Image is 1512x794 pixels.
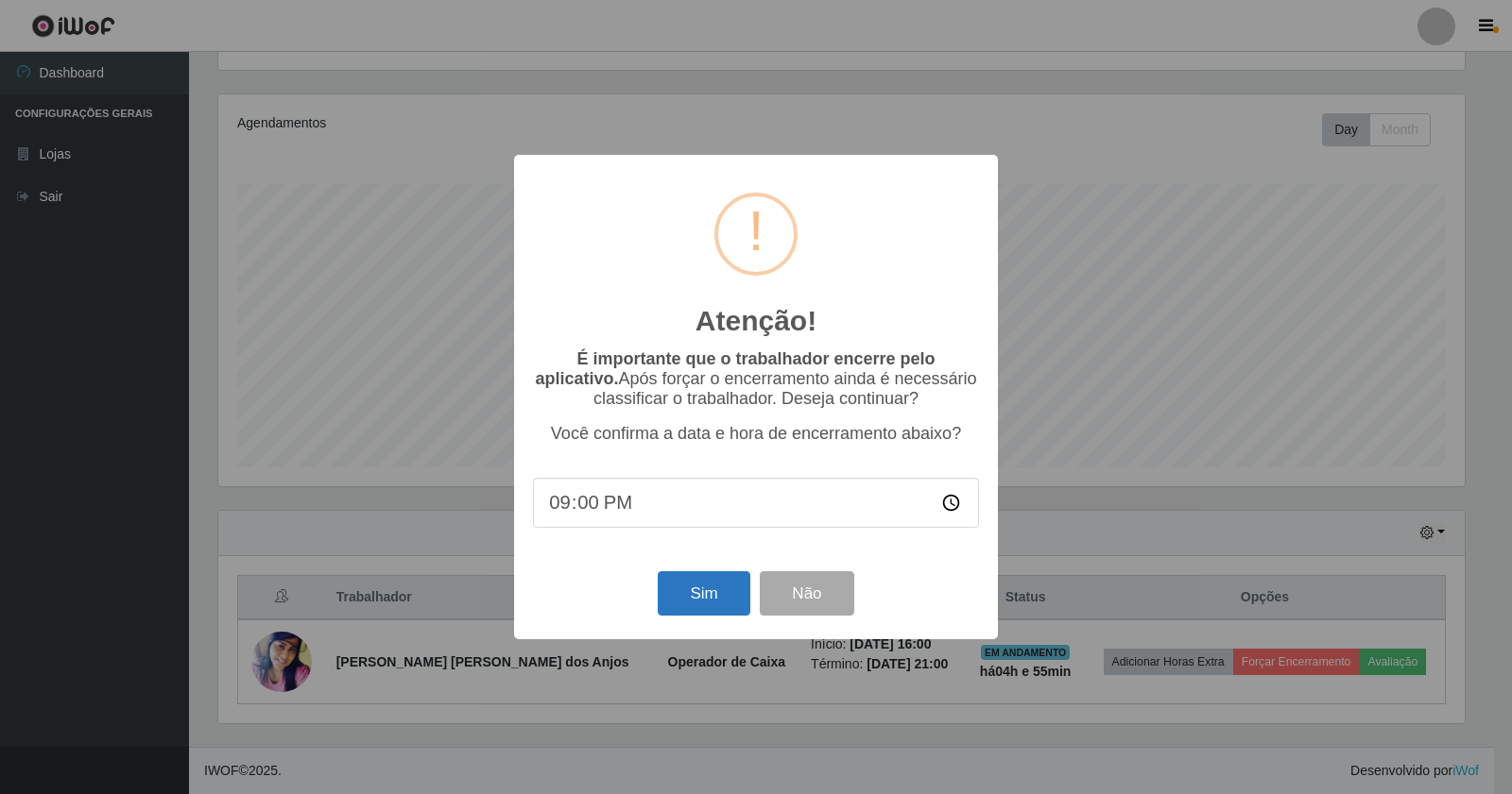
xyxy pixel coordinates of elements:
[696,304,816,338] h2: Atenção!
[658,571,749,616] button: Sim
[760,571,853,616] button: Não
[533,424,979,444] p: Você confirma a data e hora de encerramento abaixo?
[535,349,935,388] b: É importante que o trabalhador encerre pelo aplicativo.
[533,349,979,409] p: Após forçar o encerramento ainda é necessário classificar o trabalhador. Deseja continuar?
